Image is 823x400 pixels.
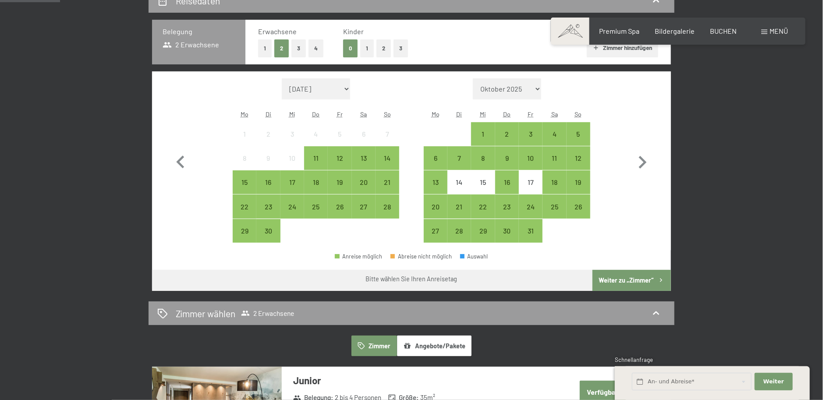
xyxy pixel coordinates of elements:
span: Schnellanfrage [615,356,653,363]
h3: Belegung [163,27,235,36]
div: Sat Oct 18 2025 [543,170,566,194]
abbr: Mittwoch [289,110,295,118]
button: 3 [394,39,408,57]
div: Sun Oct 05 2025 [567,122,590,146]
div: Anreise nicht möglich [352,122,376,146]
div: Wed Oct 08 2025 [471,146,495,170]
a: BUCHEN [710,27,737,35]
span: 2 Erwachsene [241,309,294,318]
div: Mon Sep 29 2025 [233,219,256,243]
div: Anreise möglich [328,195,351,218]
button: Angebote/Pakete [397,336,472,356]
div: Tue Sep 23 2025 [256,195,280,218]
div: 3 [520,131,542,152]
div: 9 [257,155,279,177]
div: 10 [281,155,303,177]
button: Weiter zu „Zimmer“ [592,270,671,291]
div: Mon Oct 06 2025 [424,146,447,170]
div: Thu Oct 02 2025 [495,122,519,146]
div: 23 [496,203,518,225]
div: Anreise möglich [424,219,447,243]
div: Anreise möglich [335,254,382,259]
div: Anreise möglich [352,170,376,194]
div: 18 [305,179,327,201]
div: Anreise möglich [256,219,280,243]
div: Fri Oct 24 2025 [519,195,543,218]
button: 1 [360,39,374,57]
h3: Junior [294,374,554,387]
div: Anreise möglich [304,170,328,194]
div: 13 [353,155,375,177]
div: 30 [257,227,279,249]
div: Anreise möglich [495,219,519,243]
div: Anreise möglich [280,170,304,194]
div: Anreise nicht möglich [256,122,280,146]
div: 10 [520,155,542,177]
div: Sat Oct 25 2025 [543,195,566,218]
div: Wed Oct 22 2025 [471,195,495,218]
div: 17 [520,179,542,201]
div: Anreise möglich [447,219,471,243]
div: 16 [496,179,518,201]
div: 28 [376,203,398,225]
div: Sun Oct 19 2025 [567,170,590,194]
div: 18 [543,179,565,201]
div: Anreise möglich [304,195,328,218]
h2: Zimmer wählen [176,307,236,320]
div: 11 [305,155,327,177]
div: Anreise möglich [376,170,399,194]
div: 22 [234,203,255,225]
div: 24 [520,203,542,225]
div: 29 [234,227,255,249]
div: Anreise nicht möglich [233,146,256,170]
div: Anreise möglich [424,195,447,218]
div: Mon Sep 22 2025 [233,195,256,218]
div: Anreise möglich [567,146,590,170]
div: Anreise möglich [447,195,471,218]
abbr: Sonntag [575,110,582,118]
div: 9 [496,155,518,177]
div: 20 [425,203,447,225]
div: 15 [472,179,494,201]
div: Anreise möglich [328,146,351,170]
div: Mon Sep 08 2025 [233,146,256,170]
div: Thu Oct 09 2025 [495,146,519,170]
div: Sun Sep 07 2025 [376,122,399,146]
div: Anreise möglich [256,195,280,218]
div: 20 [353,179,375,201]
div: 7 [376,131,398,152]
div: 27 [425,227,447,249]
div: 11 [543,155,565,177]
button: 4 [309,39,323,57]
div: Anreise nicht möglich [376,122,399,146]
div: Anreise möglich [519,195,543,218]
div: Thu Oct 30 2025 [495,219,519,243]
button: 2 [274,39,289,57]
div: Fri Oct 17 2025 [519,170,543,194]
div: 12 [568,155,589,177]
div: Anreise möglich [519,219,543,243]
div: Tue Sep 02 2025 [256,122,280,146]
div: Wed Oct 15 2025 [471,170,495,194]
div: 21 [376,179,398,201]
button: Zimmer [351,336,397,356]
div: Anreise nicht möglich [519,170,543,194]
div: Mon Oct 13 2025 [424,170,447,194]
div: Fri Oct 03 2025 [519,122,543,146]
div: Thu Oct 23 2025 [495,195,519,218]
div: 14 [448,179,470,201]
div: Thu Sep 18 2025 [304,170,328,194]
abbr: Donnerstag [312,110,320,118]
div: Fri Oct 31 2025 [519,219,543,243]
div: Auswahl [460,254,488,259]
div: 27 [353,203,375,225]
div: Wed Oct 29 2025 [471,219,495,243]
div: Wed Sep 24 2025 [280,195,304,218]
div: 26 [329,203,351,225]
abbr: Donnerstag [503,110,511,118]
div: Sat Oct 04 2025 [543,122,566,146]
div: Thu Sep 11 2025 [304,146,328,170]
div: 21 [448,203,470,225]
div: 14 [376,155,398,177]
span: Kinder [343,27,364,35]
